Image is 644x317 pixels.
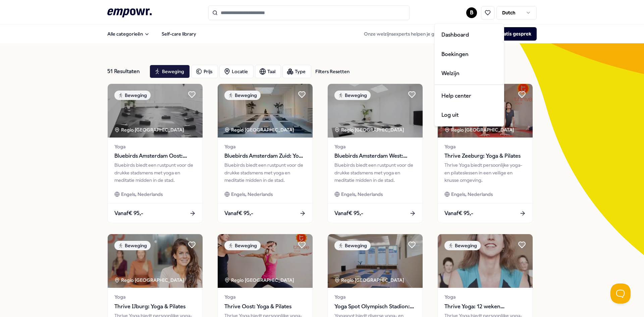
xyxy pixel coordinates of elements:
a: Help center [436,86,502,106]
div: B [434,23,504,126]
a: Welzijn [436,64,502,83]
div: Log uit [436,105,502,125]
a: Dashboard [436,25,502,45]
a: Boekingen [436,45,502,64]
